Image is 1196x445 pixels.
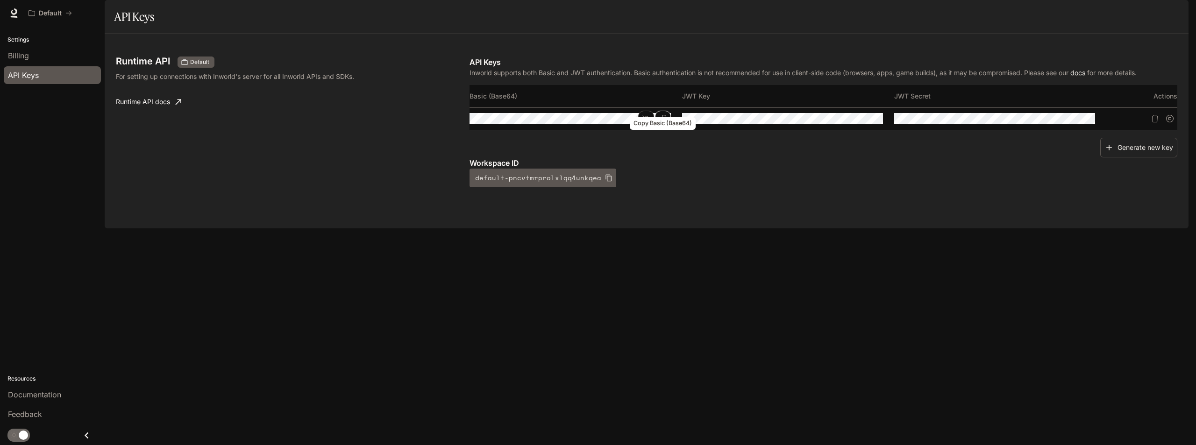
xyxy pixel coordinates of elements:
[114,7,154,26] h1: API Keys
[682,85,894,107] th: JWT Key
[1070,69,1085,77] a: docs
[39,9,62,17] p: Default
[1162,111,1177,126] button: Suspend API key
[116,71,376,81] p: For setting up connections with Inworld's server for all Inworld APIs and SDKs.
[894,85,1106,107] th: JWT Secret
[470,169,616,187] button: default-pncvtmrprolxlqq4unkqea
[116,57,170,66] h3: Runtime API
[470,57,1177,68] p: API Keys
[655,111,671,127] button: Copy Basic (Base64)
[470,157,1177,169] p: Workspace ID
[178,57,214,68] div: These keys will apply to your current workspace only
[470,68,1177,78] p: Inworld supports both Basic and JWT authentication. Basic authentication is not recommended for u...
[1147,111,1162,126] button: Delete API key
[630,117,696,130] div: Copy Basic (Base64)
[1100,138,1177,158] button: Generate new key
[24,4,76,22] button: All workspaces
[186,58,213,66] span: Default
[112,92,185,111] a: Runtime API docs
[470,85,682,107] th: Basic (Base64)
[1107,85,1177,107] th: Actions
